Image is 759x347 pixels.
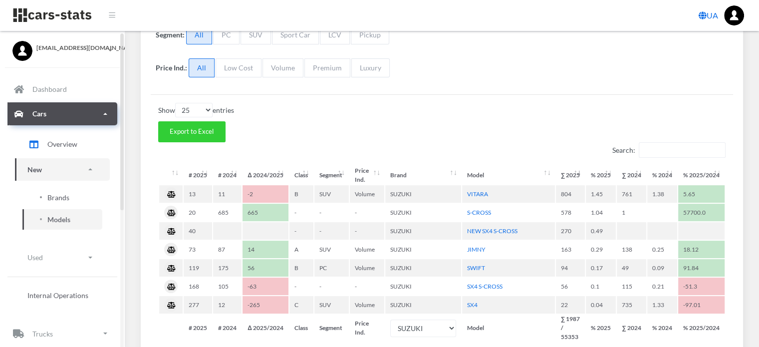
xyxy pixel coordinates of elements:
[47,214,70,225] span: Models
[724,5,744,25] img: ...
[647,166,677,184] th: %&nbsp;2024: activate to sort column ascending
[586,315,616,342] th: % 2025
[32,107,46,120] p: Cars
[7,78,117,101] a: Dashboard
[556,166,585,184] th: ∑&nbsp;2025: activate to sort column ascending
[647,315,677,342] th: % 2024
[243,204,288,221] td: 665
[617,166,646,184] th: ∑&nbsp;2024: activate to sort column ascending
[586,296,616,314] td: 0.04
[159,166,183,184] th: : activate to sort column ascending
[314,296,349,314] td: SUV
[243,185,288,203] td: -2
[556,315,585,342] th: ∑ 1987 / 55353
[586,259,616,277] td: 0.17
[617,259,646,277] td: 49
[156,62,187,73] label: Price Ind.:
[586,166,616,184] th: %&nbsp;2025: activate to sort column ascending
[32,83,67,95] p: Dashboard
[350,222,384,240] td: -
[556,241,585,258] td: 163
[678,185,725,203] td: 5.65
[213,315,242,342] th: # 2024
[678,315,725,342] th: % 2025/2024
[556,259,585,277] td: 94
[47,139,77,149] span: Overview
[289,241,313,258] td: A
[385,278,461,295] td: SUZUKI
[314,222,349,240] td: -
[647,278,677,295] td: 0.21
[186,25,212,44] span: All
[12,7,92,23] img: navbar brand
[170,127,214,135] span: Export to Excel
[36,43,112,52] span: [EMAIL_ADDRESS][DOMAIN_NAME]
[304,58,350,77] span: Premium
[213,296,242,314] td: 12
[184,241,212,258] td: 73
[350,259,384,277] td: Volume
[467,283,503,290] a: SX4 S-CROSS
[241,25,271,44] span: SUV
[647,241,677,258] td: 0.25
[385,166,461,184] th: Brand: activate to sort column ascending
[586,204,616,221] td: 1.04
[586,222,616,240] td: 0.49
[586,241,616,258] td: 0.29
[158,121,226,142] button: Export to Excel
[350,166,384,184] th: Price Ind.: activate to sort column ascending
[7,102,117,125] a: Cars
[678,259,725,277] td: 91.84
[467,246,486,253] a: JIMNY
[467,227,517,235] a: NEW SX4 S-CROSS
[617,278,646,295] td: 115
[647,259,677,277] td: 0.09
[314,278,349,295] td: -
[12,41,112,52] a: [EMAIL_ADDRESS][DOMAIN_NAME]
[617,315,646,342] th: ∑ 2024
[184,296,212,314] td: 277
[272,25,319,44] span: Sport Car
[289,296,313,314] td: C
[314,259,349,277] td: PC
[289,278,313,295] td: -
[385,222,461,240] td: SUZUKI
[350,241,384,258] td: Volume
[639,142,726,158] input: Search:
[612,142,726,158] label: Search:
[586,185,616,203] td: 1.45
[617,296,646,314] td: 735
[289,166,313,184] th: Class: activate to sort column ascending
[213,259,242,277] td: 175
[156,29,185,40] label: Segment:
[184,222,212,240] td: 40
[289,259,313,277] td: B
[213,166,242,184] th: #&nbsp;2024 : activate to sort column ascending
[289,204,313,221] td: -
[467,301,478,309] a: SX4
[385,296,461,314] td: SUZUKI
[184,185,212,203] td: 13
[22,209,102,230] a: Models
[15,246,110,269] a: Used
[47,192,69,203] span: Brands
[678,278,725,295] td: -51.3
[678,241,725,258] td: 18.12
[22,187,102,208] a: Brands
[289,315,313,342] th: Class
[385,241,461,258] td: SUZUKI
[184,315,212,342] th: # 2025
[289,185,313,203] td: B
[462,166,555,184] th: Model: activate to sort column ascending
[184,259,212,277] td: 119
[385,204,461,221] td: SUZUKI
[617,204,646,221] td: 1
[15,285,110,306] a: Internal Operations
[243,166,288,184] th: Δ&nbsp;2024/2025: activate to sort column ascending
[320,25,350,44] span: LCV
[556,278,585,295] td: 56
[158,103,234,117] label: Show entries
[314,204,349,221] td: -
[350,296,384,314] td: Volume
[314,315,349,342] th: Segment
